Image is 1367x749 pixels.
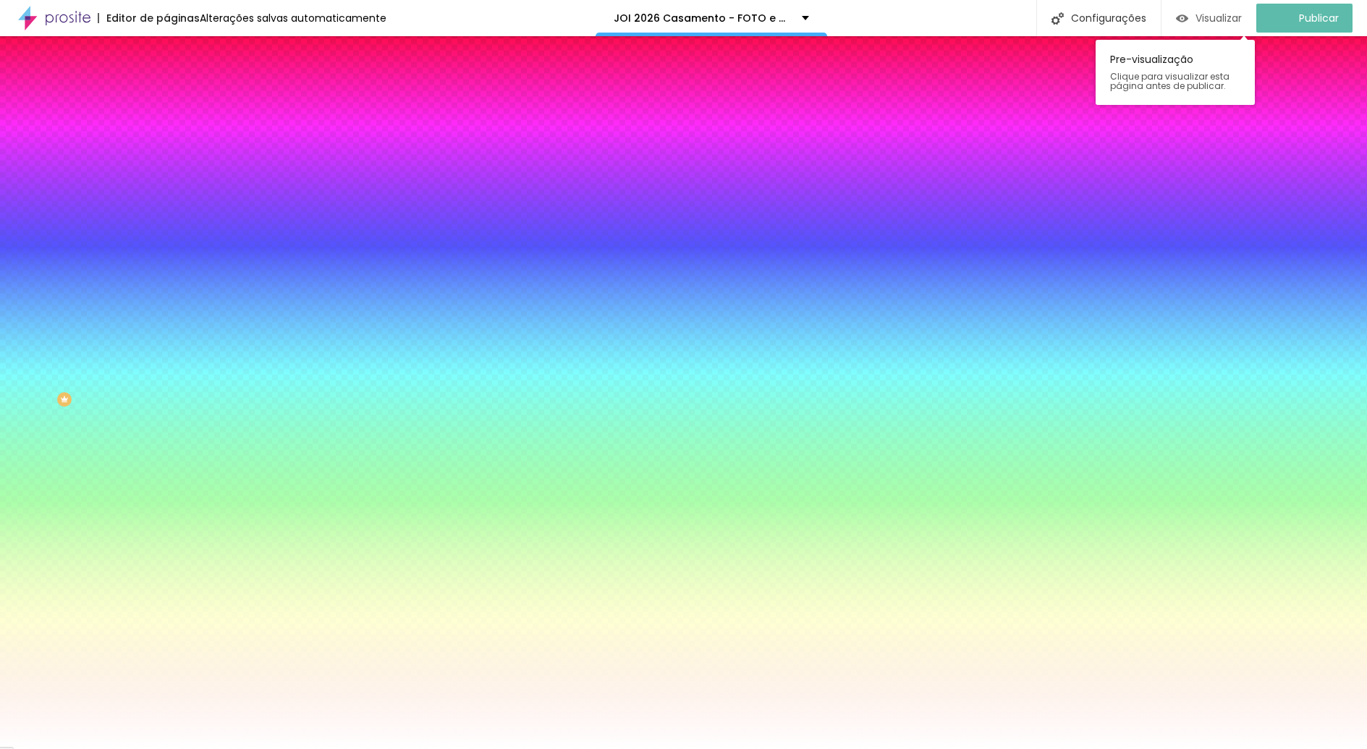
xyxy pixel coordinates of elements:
img: view-1.svg [1176,12,1188,25]
button: Publicar [1256,4,1353,33]
p: JOI 2026 Casamento - FOTO e VIDEO [614,13,791,23]
div: Pre-visualização [1096,40,1255,105]
span: Clique para visualizar esta página antes de publicar. [1110,72,1240,90]
div: Alterações salvas automaticamente [200,13,386,23]
img: Icone [1051,12,1064,25]
span: Publicar [1299,12,1339,24]
button: Visualizar [1161,4,1256,33]
span: Visualizar [1195,12,1242,24]
div: Editor de páginas [98,13,200,23]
